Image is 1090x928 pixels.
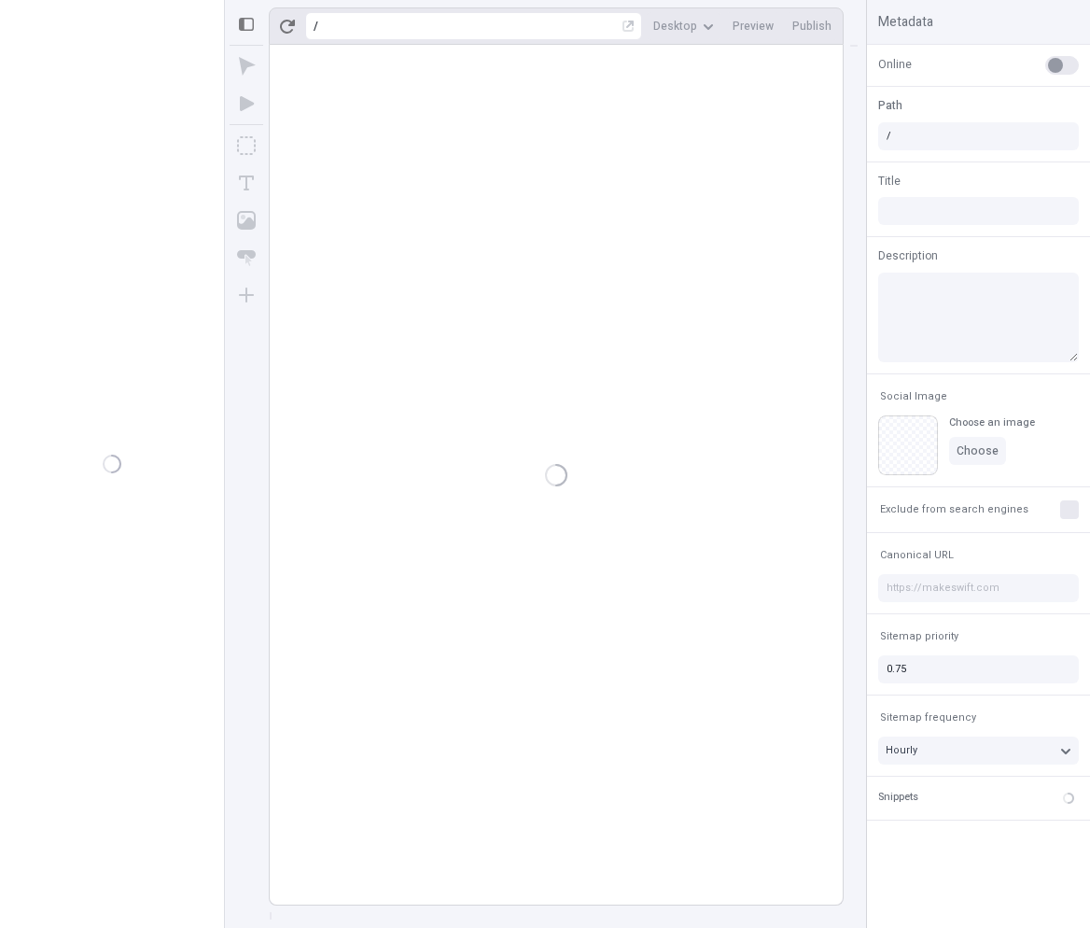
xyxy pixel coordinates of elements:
button: Image [230,204,263,237]
span: Exclude from search engines [880,502,1028,516]
span: Choose [957,443,999,458]
span: Path [878,97,902,114]
div: Snippets [878,790,918,806]
span: Social Image [880,389,947,403]
span: Canonical URL [880,548,954,562]
button: Social Image [876,386,951,408]
button: Choose [949,437,1006,465]
span: Sitemap priority [880,629,958,643]
button: Preview [725,12,781,40]
button: Text [230,166,263,200]
span: Description [878,247,938,264]
button: Canonical URL [876,544,957,567]
span: Publish [792,19,831,34]
span: Preview [733,19,774,34]
span: Sitemap frequency [880,710,976,724]
button: Sitemap priority [876,626,962,648]
button: Desktop [646,12,721,40]
span: Title [878,173,901,190]
span: Online [878,56,912,73]
input: https://makeswift.com [878,574,1079,602]
button: Hourly [878,737,1079,765]
button: Publish [785,12,839,40]
div: Choose an image [949,415,1035,429]
button: Exclude from search engines [876,499,1032,521]
span: Hourly [886,742,917,758]
div: / [314,19,318,34]
button: Box [230,129,263,162]
button: Button [230,241,263,274]
span: Desktop [653,19,697,34]
button: Sitemap frequency [876,707,980,729]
